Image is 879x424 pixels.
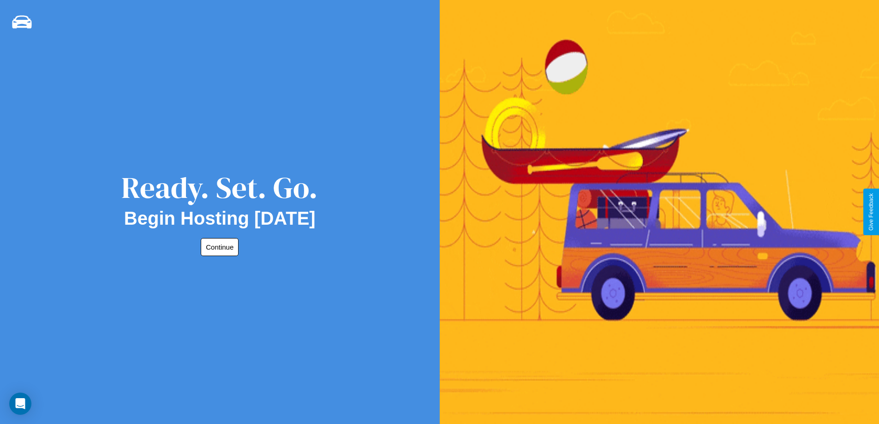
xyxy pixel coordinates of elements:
button: Continue [201,238,239,256]
div: Give Feedback [868,193,874,231]
div: Ready. Set. Go. [121,167,318,208]
h2: Begin Hosting [DATE] [124,208,316,229]
div: Open Intercom Messenger [9,393,31,415]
